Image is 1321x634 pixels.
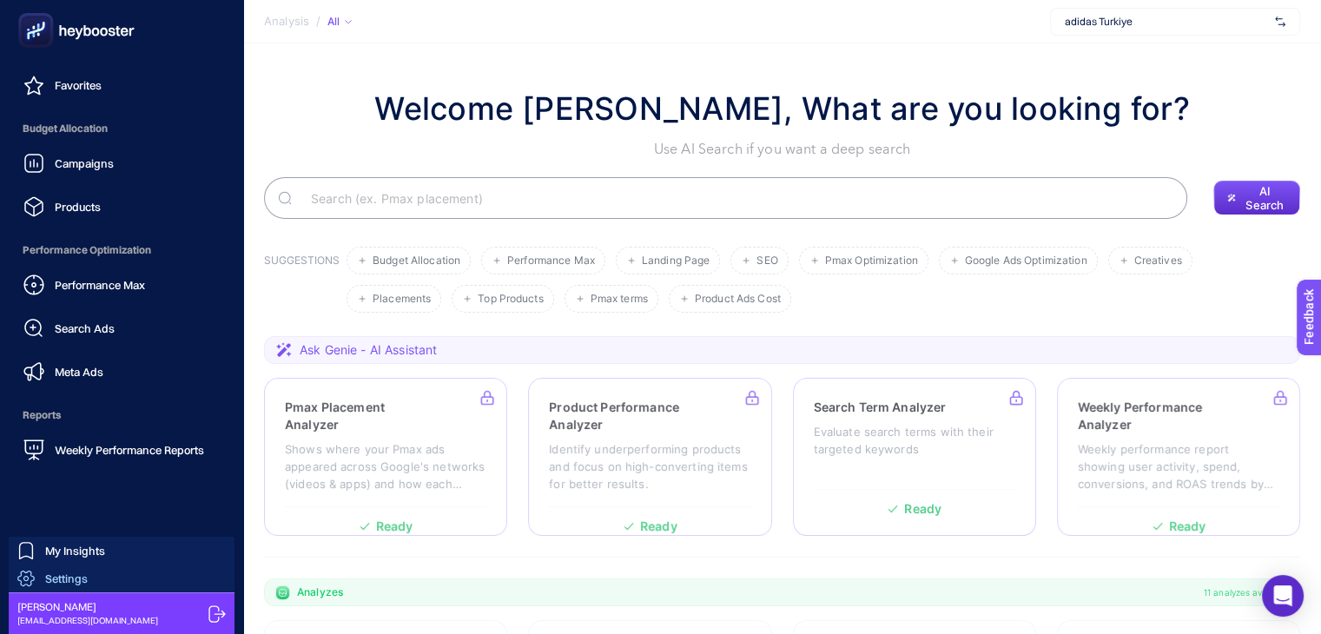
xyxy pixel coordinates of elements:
[965,254,1087,267] span: Google Ads Optimization
[1243,184,1286,212] span: AI Search
[507,254,595,267] span: Performance Max
[591,293,648,306] span: Pmax terms
[1275,13,1285,30] img: svg%3e
[373,293,431,306] span: Placements
[316,14,320,28] span: /
[55,365,103,379] span: Meta Ads
[1134,254,1182,267] span: Creatives
[374,139,1190,160] p: Use AI Search if you want a deep search
[14,111,229,146] span: Budget Allocation
[374,85,1190,132] h1: Welcome [PERSON_NAME], What are you looking for?
[478,293,543,306] span: Top Products
[45,571,88,585] span: Settings
[10,5,66,19] span: Feedback
[9,537,234,565] a: My Insights
[695,293,781,306] span: Product Ads Cost
[1057,378,1300,536] a: Weekly Performance AnalyzerWeekly performance report showing user activity, spend, conversions, a...
[14,68,229,102] a: Favorites
[528,378,771,536] a: Product Performance AnalyzerIdentify underperforming products and focus on high-converting items ...
[55,156,114,170] span: Campaigns
[14,233,229,267] span: Performance Optimization
[825,254,918,267] span: Pmax Optimization
[327,15,352,29] div: All
[373,254,460,267] span: Budget Allocation
[264,254,340,313] h3: SUGGESTIONS
[14,433,229,467] a: Weekly Performance Reports
[55,443,204,457] span: Weekly Performance Reports
[264,378,507,536] a: Pmax Placement AnalyzerShows where your Pmax ads appeared across Google's networks (videos & apps...
[1262,575,1304,617] div: Open Intercom Messenger
[756,254,777,267] span: SEO
[14,267,229,302] a: Performance Max
[642,254,710,267] span: Landing Page
[14,311,229,346] a: Search Ads
[55,78,102,92] span: Favorites
[14,354,229,389] a: Meta Ads
[14,398,229,433] span: Reports
[793,378,1036,536] a: Search Term AnalyzerEvaluate search terms with their targeted keywordsReady
[297,585,343,599] span: Analyzes
[1065,15,1268,29] span: adidas Turkiye
[14,146,229,181] a: Campaigns
[55,200,101,214] span: Products
[17,614,158,627] span: [EMAIL_ADDRESS][DOMAIN_NAME]
[1204,585,1289,599] span: 11 analyzes available
[55,278,145,292] span: Performance Max
[14,189,229,224] a: Products
[1213,181,1300,215] button: AI Search
[300,341,437,359] span: Ask Genie - AI Assistant
[264,15,309,29] span: Analysis
[297,174,1173,222] input: Search
[45,544,105,558] span: My Insights
[17,600,158,614] span: [PERSON_NAME]
[55,321,115,335] span: Search Ads
[9,565,234,592] a: Settings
